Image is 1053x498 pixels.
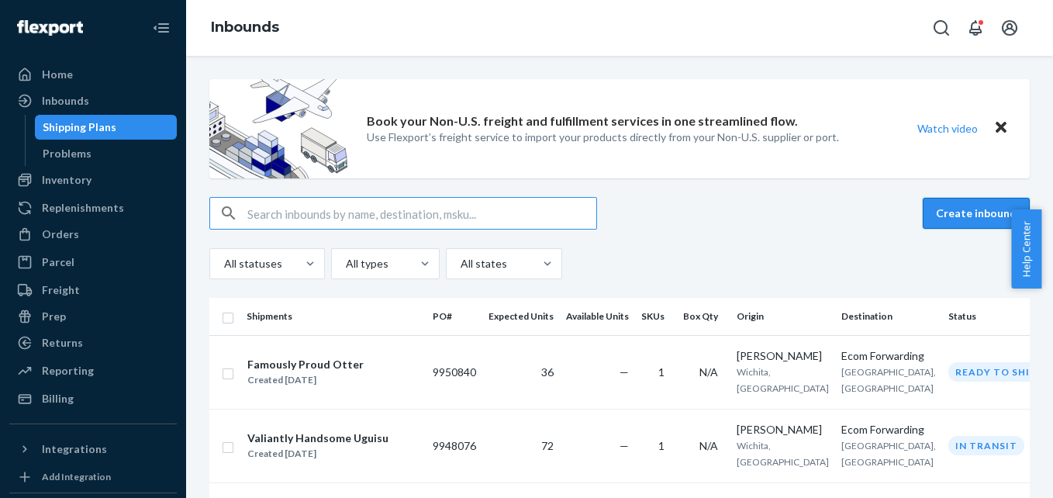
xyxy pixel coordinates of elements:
[835,298,942,335] th: Destination
[240,298,426,335] th: Shipments
[367,130,839,145] p: Use Flexport’s freight service to import your products directly from your Non-U.S. supplier or port.
[426,335,482,409] td: 9950840
[42,282,80,298] div: Freight
[482,298,560,335] th: Expected Units
[841,440,936,468] span: [GEOGRAPHIC_DATA], [GEOGRAPHIC_DATA]
[35,141,178,166] a: Problems
[9,62,177,87] a: Home
[9,358,177,383] a: Reporting
[42,172,91,188] div: Inventory
[994,12,1025,43] button: Open account menu
[42,309,66,324] div: Prep
[9,304,177,329] a: Prep
[459,256,461,271] input: All states
[960,12,991,43] button: Open notifications
[367,112,798,130] p: Book your Non-U.S. freight and fulfillment services in one streamlined flow.
[1011,209,1041,289] button: Help Center
[737,348,829,364] div: [PERSON_NAME]
[541,365,554,379] span: 36
[9,222,177,247] a: Orders
[42,363,94,379] div: Reporting
[344,256,346,271] input: All types
[9,195,177,220] a: Replenishments
[35,115,178,140] a: Shipping Plans
[9,278,177,303] a: Freight
[737,366,829,394] span: Wichita, [GEOGRAPHIC_DATA]
[699,439,718,452] span: N/A
[948,362,1044,382] div: Ready to ship
[42,254,74,270] div: Parcel
[247,431,388,446] div: Valiantly Handsome Uguisu
[42,93,89,109] div: Inbounds
[737,422,829,437] div: [PERSON_NAME]
[42,441,107,457] div: Integrations
[699,365,718,379] span: N/A
[42,470,111,483] div: Add Integration
[9,330,177,355] a: Returns
[42,227,79,242] div: Orders
[247,357,364,372] div: Famously Proud Otter
[923,198,1030,229] button: Create inbound
[677,298,730,335] th: Box Qty
[426,409,482,482] td: 9948076
[9,437,177,462] button: Integrations
[43,146,91,161] div: Problems
[211,19,279,36] a: Inbounds
[841,422,936,437] div: Ecom Forwarding
[9,168,177,192] a: Inventory
[560,298,635,335] th: Available Units
[658,439,665,452] span: 1
[9,386,177,411] a: Billing
[737,440,829,468] span: Wichita, [GEOGRAPHIC_DATA]
[541,439,554,452] span: 72
[42,335,83,351] div: Returns
[620,365,629,379] span: —
[658,365,665,379] span: 1
[948,436,1024,455] div: In transit
[42,391,74,406] div: Billing
[43,119,116,135] div: Shipping Plans
[42,200,124,216] div: Replenishments
[247,372,364,388] div: Created [DATE]
[247,446,388,462] div: Created [DATE]
[926,12,957,43] button: Open Search Box
[42,67,73,82] div: Home
[841,348,936,364] div: Ecom Forwarding
[841,366,936,394] span: [GEOGRAPHIC_DATA], [GEOGRAPHIC_DATA]
[9,88,177,113] a: Inbounds
[635,298,677,335] th: SKUs
[9,250,177,275] a: Parcel
[730,298,835,335] th: Origin
[907,117,988,140] button: Watch video
[17,20,83,36] img: Flexport logo
[620,439,629,452] span: —
[146,12,177,43] button: Close Navigation
[199,5,292,50] ol: breadcrumbs
[9,468,177,486] a: Add Integration
[426,298,482,335] th: PO#
[247,198,596,229] input: Search inbounds by name, destination, msku...
[991,117,1011,140] button: Close
[223,256,224,271] input: All statuses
